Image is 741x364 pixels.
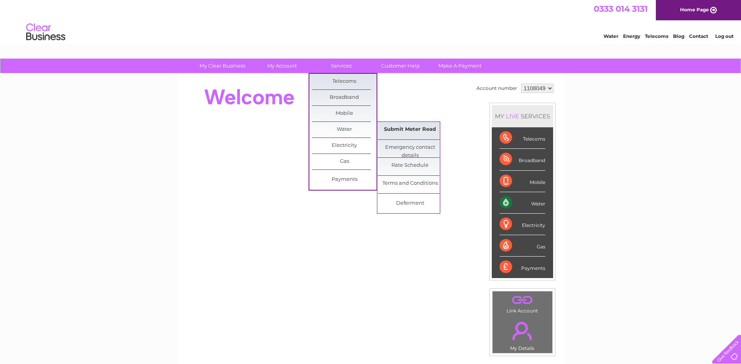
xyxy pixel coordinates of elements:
[378,176,442,191] a: Terms and Conditions
[475,82,519,95] td: Account number
[26,20,66,44] img: logo.png
[309,59,373,73] a: Services
[500,235,545,257] div: Gas
[495,317,550,344] a: .
[312,90,377,105] a: Broadband
[312,106,377,121] a: Mobile
[504,112,521,120] div: LIVE
[715,33,734,39] a: Log out
[492,291,553,316] td: Link Account
[312,154,377,170] a: Gas
[673,33,684,39] a: Blog
[645,33,668,39] a: Telecoms
[378,196,442,211] a: Deferment
[500,257,545,278] div: Payments
[495,293,550,307] a: .
[500,127,545,149] div: Telecoms
[378,158,442,173] a: Rate Schedule
[368,59,433,73] a: Customer Help
[594,4,648,14] a: 0333 014 3131
[378,122,442,137] a: Submit Meter Read
[689,33,708,39] a: Contact
[312,74,377,89] a: Telecoms
[500,149,545,170] div: Broadband
[492,315,553,353] td: My Details
[492,105,553,127] div: MY SERVICES
[312,172,377,187] a: Payments
[428,59,492,73] a: Make A Payment
[500,171,545,192] div: Mobile
[186,4,555,38] div: Clear Business is a trading name of Verastar Limited (registered in [GEOGRAPHIC_DATA] No. 3667643...
[250,59,314,73] a: My Account
[623,33,640,39] a: Energy
[500,192,545,214] div: Water
[500,214,545,235] div: Electricity
[312,122,377,137] a: Water
[190,59,255,73] a: My Clear Business
[378,140,442,155] a: Emergency contact details
[604,33,618,39] a: Water
[312,138,377,153] a: Electricity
